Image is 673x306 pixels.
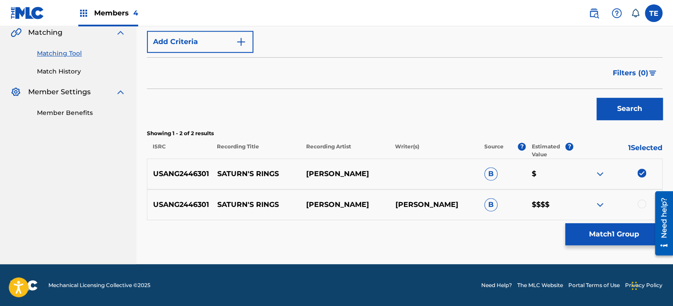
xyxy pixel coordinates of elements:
span: ? [565,143,573,151]
img: Matching [11,27,22,38]
p: Showing 1 - 2 of 2 results [147,129,662,137]
p: [PERSON_NAME] [389,199,478,210]
p: [PERSON_NAME] [300,169,389,179]
p: Recording Artist [300,143,389,159]
img: help [611,8,622,18]
p: Writer(s) [389,143,479,159]
a: Match History [37,67,126,76]
iframe: Chat Widget [629,264,673,306]
button: Search [596,98,662,120]
span: 4 [133,9,138,17]
p: 1 Selected [573,143,662,159]
img: logo [11,280,38,291]
img: Top Rightsholders [78,8,89,18]
div: Notifications [631,9,640,18]
p: USANG2446301 [147,199,212,210]
img: expand [115,27,126,38]
p: SATURN'S RINGS [212,199,300,210]
p: Estimated Value [532,143,566,159]
a: Portal Terms of Use [568,281,620,289]
p: $ [526,169,573,179]
img: deselect [637,169,646,177]
p: ISRC [147,143,211,159]
a: Need Help? [481,281,512,289]
span: Filters ( 0 ) [613,68,648,78]
span: ? [518,143,526,151]
a: Member Benefits [37,108,126,118]
button: Add Criteria [147,31,253,53]
img: MLC Logo [11,7,44,19]
img: expand [115,87,126,97]
p: Source [484,143,504,159]
span: Member Settings [28,87,91,97]
img: expand [595,169,605,179]
div: Help [608,4,625,22]
div: Drag [632,273,637,299]
button: Filters (0) [607,62,662,84]
p: $$$$ [526,199,573,210]
img: filter [649,70,656,76]
p: [PERSON_NAME] [300,199,389,210]
p: SATURN'S RINGS [212,169,300,179]
iframe: Resource Center [648,188,673,259]
span: Members [94,8,138,18]
img: search [589,8,599,18]
button: Match1 Group [565,223,662,245]
a: Privacy Policy [625,281,662,289]
img: Member Settings [11,87,21,97]
span: B [484,167,497,181]
span: Mechanical Licensing Collective © 2025 [48,281,150,289]
div: User Menu [645,4,662,22]
a: The MLC Website [517,281,563,289]
a: Matching Tool [37,49,126,58]
a: Public Search [585,4,603,22]
p: USANG2446301 [147,169,212,179]
p: Recording Title [211,143,300,159]
span: B [484,198,497,211]
img: 9d2ae6d4665cec9f34b9.svg [236,37,246,47]
img: expand [595,199,605,210]
span: Matching [28,27,62,38]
